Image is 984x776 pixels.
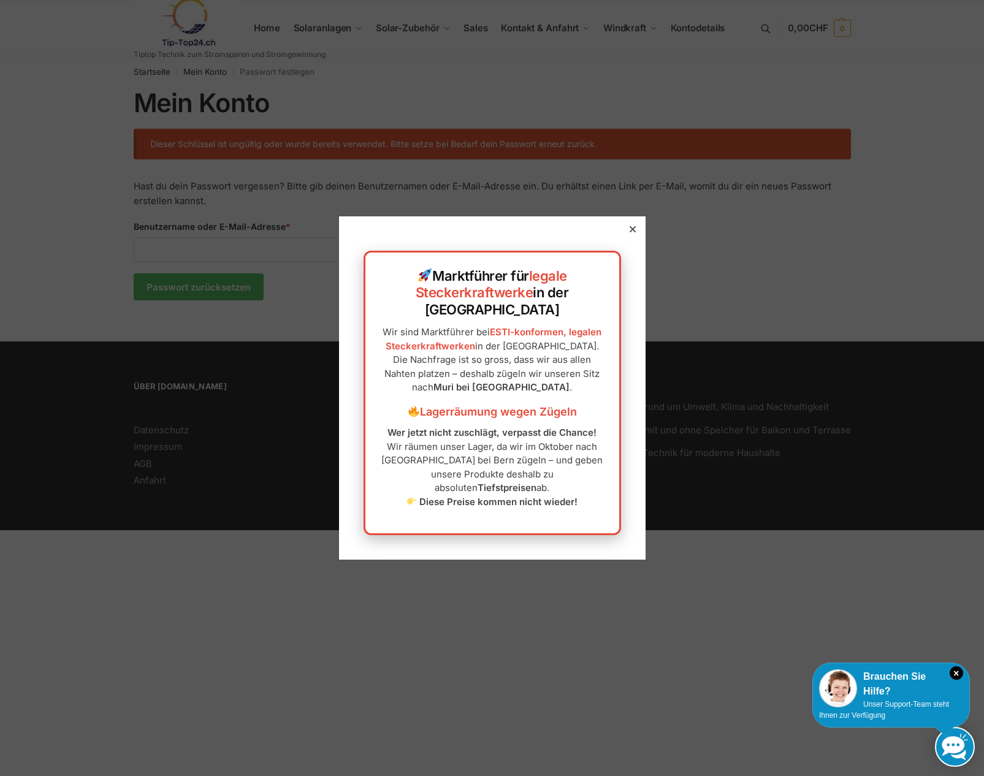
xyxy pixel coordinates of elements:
div: Brauchen Sie Hilfe? [819,669,963,699]
h3: Lagerräumung wegen Zügeln [378,404,607,420]
img: Customer service [819,669,857,707]
h2: Marktführer für in der [GEOGRAPHIC_DATA] [378,268,607,319]
i: Schließen [950,666,963,680]
img: 🔥 [408,406,419,417]
span: Unser Support-Team steht Ihnen zur Verfügung [819,700,949,720]
img: 👉 [407,496,416,506]
strong: Muri bei [GEOGRAPHIC_DATA] [433,381,570,393]
strong: Wer jetzt nicht zuschlägt, verpasst die Chance! [387,427,597,438]
p: Wir sind Marktführer bei in der [GEOGRAPHIC_DATA]. Die Nachfrage ist so gross, dass wir aus allen... [378,325,607,395]
strong: Diese Preise kommen nicht wieder! [419,496,578,508]
a: legale Steckerkraftwerke [416,268,567,301]
img: 🚀 [418,268,432,282]
p: Wir räumen unser Lager, da wir im Oktober nach [GEOGRAPHIC_DATA] bei Bern zügeln – und geben unse... [378,426,607,509]
strong: Tiefstpreisen [478,482,536,493]
a: ESTI-konformen, legalen Steckerkraftwerken [386,326,602,352]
